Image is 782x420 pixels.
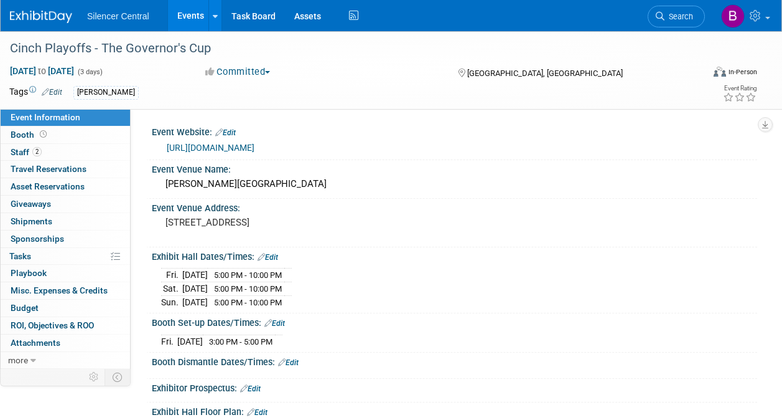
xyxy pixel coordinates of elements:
span: Tasks [9,251,31,261]
div: [PERSON_NAME] [73,86,139,99]
img: Format-Inperson.png [714,67,726,77]
div: In-Person [728,67,757,77]
a: Asset Reservations [1,178,130,195]
a: Sponsorships [1,231,130,247]
a: more [1,352,130,369]
a: Misc. Expenses & Credits [1,282,130,299]
div: Exhibit Hall Dates/Times: [152,247,757,264]
span: Travel Reservations [11,164,86,174]
span: to [36,66,48,76]
td: [DATE] [182,295,208,308]
pre: [STREET_ADDRESS] [165,217,390,228]
a: Attachments [1,335,130,351]
div: Event Venue Name: [152,160,757,176]
span: Search [664,12,693,21]
a: Edit [215,128,236,137]
td: [DATE] [182,269,208,282]
a: [URL][DOMAIN_NAME] [167,143,254,153]
div: Booth Dismantle Dates/Times: [152,353,757,369]
a: Playbook [1,265,130,282]
a: Edit [240,384,261,393]
div: Exhibit Hall Floor Plan: [152,403,757,419]
td: Tags [9,85,62,100]
div: Cinch Playoffs - The Governor's Cup [6,37,693,60]
span: ROI, Objectives & ROO [11,320,94,330]
span: Booth not reserved yet [37,130,49,139]
a: Staff2 [1,144,130,161]
td: Personalize Event Tab Strip [83,369,105,385]
a: Travel Reservations [1,161,130,178]
td: Fri. [161,335,177,348]
td: [DATE] [177,335,203,348]
span: [DATE] [DATE] [9,65,75,77]
td: [DATE] [182,282,208,296]
td: Fri. [161,269,182,282]
span: Staff [11,147,42,157]
div: Event Website: [152,123,757,139]
div: Event Venue Address: [152,199,757,214]
a: ROI, Objectives & ROO [1,317,130,334]
td: Toggle Event Tabs [105,369,131,385]
span: 5:00 PM - 10:00 PM [214,298,282,307]
div: Event Format [648,65,757,84]
a: Event Information [1,109,130,126]
td: Sat. [161,282,182,296]
div: Event Rating [723,85,756,92]
span: Silencer Central [87,11,149,21]
span: Asset Reservations [11,181,85,191]
span: Budget [11,303,39,313]
td: Sun. [161,295,182,308]
span: Giveaways [11,199,51,209]
span: Misc. Expenses & Credits [11,285,108,295]
span: 3:00 PM - 5:00 PM [209,337,272,346]
div: [PERSON_NAME][GEOGRAPHIC_DATA] [161,174,748,194]
div: Exhibitor Prospectus: [152,379,757,395]
img: Billee Page [721,4,745,28]
div: Booth Set-up Dates/Times: [152,313,757,330]
img: ExhibitDay [10,11,72,23]
a: Edit [247,408,268,417]
span: Event Information [11,112,80,122]
span: Booth [11,130,49,140]
a: Shipments [1,213,130,230]
span: Shipments [11,216,52,226]
span: 5:00 PM - 10:00 PM [214,284,282,294]
span: 5:00 PM - 10:00 PM [214,270,282,280]
span: 2 [32,147,42,156]
a: Tasks [1,248,130,265]
a: Edit [278,358,299,367]
a: Budget [1,300,130,317]
a: Search [648,6,705,27]
span: (3 days) [77,68,103,76]
a: Giveaways [1,196,130,212]
span: Attachments [11,338,60,348]
a: Edit [42,88,62,97]
a: Edit [258,253,278,262]
span: Playbook [11,268,47,278]
span: more [8,355,28,365]
a: Booth [1,126,130,143]
a: Edit [264,319,285,328]
button: Committed [201,65,275,79]
span: [GEOGRAPHIC_DATA], [GEOGRAPHIC_DATA] [467,69,623,78]
span: Sponsorships [11,234,64,244]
